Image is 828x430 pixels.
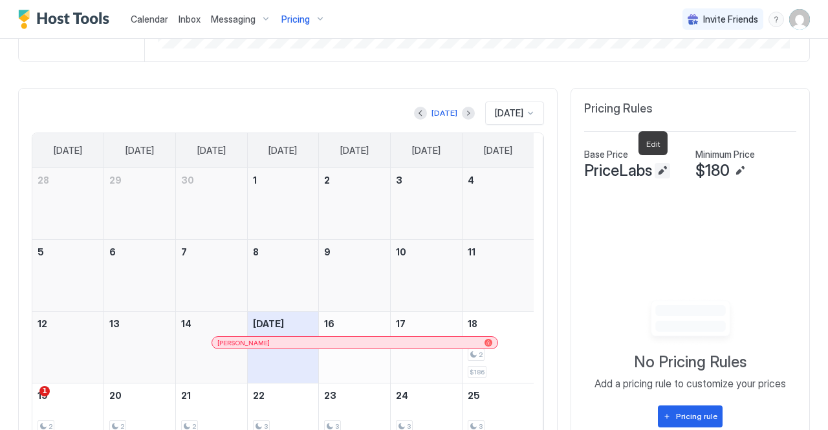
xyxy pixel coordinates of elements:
td: October 5, 2025 [32,240,104,312]
span: [DATE] [340,145,369,156]
iframe: Intercom live chat [13,386,44,417]
span: 30 [181,175,194,186]
span: 3 [396,175,402,186]
span: 20 [109,390,122,401]
span: Pricing [281,14,310,25]
td: October 12, 2025 [32,312,104,383]
a: Friday [399,133,453,168]
span: 6 [109,246,116,257]
td: October 11, 2025 [462,240,534,312]
td: October 4, 2025 [462,168,534,240]
a: October 15, 2025 [248,312,319,336]
a: Sunday [41,133,95,168]
td: September 29, 2025 [104,168,176,240]
a: Thursday [327,133,382,168]
a: September 28, 2025 [32,168,103,192]
span: 13 [109,318,120,329]
span: 9 [324,246,331,257]
span: 16 [324,318,334,329]
span: [DATE] [197,145,226,156]
td: October 1, 2025 [247,168,319,240]
a: October 21, 2025 [176,383,247,407]
a: October 10, 2025 [391,240,462,264]
span: 1 [253,175,257,186]
a: Tuesday [184,133,239,168]
td: October 14, 2025 [175,312,247,383]
a: October 14, 2025 [176,312,247,336]
td: October 17, 2025 [391,312,463,383]
span: [DATE] [412,145,441,156]
span: 25 [468,390,480,401]
a: October 12, 2025 [32,312,103,336]
div: [PERSON_NAME] [217,339,492,347]
a: October 22, 2025 [248,383,319,407]
a: Inbox [179,12,201,26]
span: 2 [479,350,483,359]
span: No Pricing Rules [634,352,746,372]
span: 4 [468,175,474,186]
span: 22 [253,390,265,401]
td: October 7, 2025 [175,240,247,312]
a: Calendar [131,12,168,26]
span: 29 [109,175,122,186]
div: Empty image [635,297,746,347]
a: October 2, 2025 [319,168,390,192]
div: User profile [789,9,810,30]
span: 23 [324,390,336,401]
span: Edit [646,139,660,149]
td: October 16, 2025 [319,312,391,383]
span: 18 [468,318,477,329]
span: 8 [253,246,259,257]
span: Calendar [131,14,168,25]
span: Messaging [211,14,256,25]
a: October 3, 2025 [391,168,462,192]
span: Minimum Price [695,149,755,160]
a: October 4, 2025 [463,168,534,192]
a: October 24, 2025 [391,383,462,407]
div: Pricing rule [676,411,717,422]
span: $186 [470,368,485,376]
span: PriceLabs [584,161,652,180]
span: Add a pricing rule to customize your prices [594,377,786,390]
a: October 25, 2025 [463,383,534,407]
a: September 29, 2025 [104,168,175,192]
span: [DATE] [484,145,512,156]
a: October 16, 2025 [319,312,390,336]
span: [PERSON_NAME] [217,339,270,347]
td: October 6, 2025 [104,240,176,312]
button: Edit [732,163,748,178]
a: October 5, 2025 [32,240,103,264]
a: Monday [113,133,167,168]
div: menu [768,12,784,27]
span: $180 [695,161,730,180]
a: September 30, 2025 [176,168,247,192]
button: Edit [655,163,670,178]
span: Invite Friends [703,14,758,25]
a: October 13, 2025 [104,312,175,336]
button: [DATE] [430,105,459,121]
span: [DATE] [268,145,297,156]
td: October 3, 2025 [391,168,463,240]
a: October 9, 2025 [319,240,390,264]
button: Pricing rule [658,405,723,427]
td: October 10, 2025 [391,240,463,312]
span: Inbox [179,14,201,25]
a: Host Tools Logo [18,10,115,29]
td: October 18, 2025 [462,312,534,383]
a: Saturday [471,133,525,168]
a: October 1, 2025 [248,168,319,192]
a: October 20, 2025 [104,383,175,407]
a: October 6, 2025 [104,240,175,264]
a: October 7, 2025 [176,240,247,264]
span: 11 [468,246,475,257]
span: [DATE] [495,107,523,119]
td: October 13, 2025 [104,312,176,383]
a: Wednesday [256,133,310,168]
span: 14 [181,318,191,329]
span: [DATE] [253,318,284,329]
span: Base Price [584,149,628,160]
div: [DATE] [431,107,457,119]
td: October 2, 2025 [319,168,391,240]
td: September 28, 2025 [32,168,104,240]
